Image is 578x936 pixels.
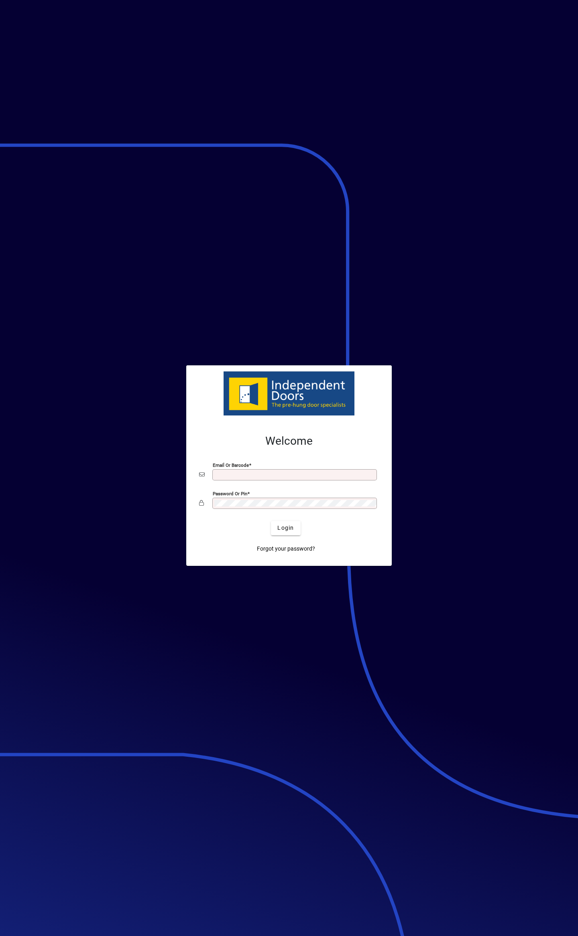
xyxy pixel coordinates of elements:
[199,434,379,448] h2: Welcome
[254,542,318,556] a: Forgot your password?
[257,545,315,553] span: Forgot your password?
[271,521,300,535] button: Login
[213,490,247,496] mat-label: Password or Pin
[213,462,249,468] mat-label: Email or Barcode
[277,524,294,532] span: Login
